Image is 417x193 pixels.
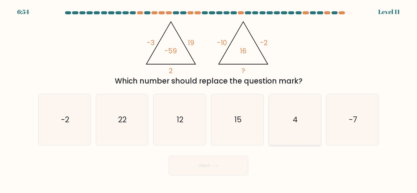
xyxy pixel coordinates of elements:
tspan: 2 [169,66,173,76]
tspan: -59 [165,46,177,56]
tspan: 19 [188,38,194,48]
tspan: -10 [217,38,227,48]
text: -7 [349,114,357,125]
div: Which number should replace the question mark? [42,76,375,87]
text: 12 [177,114,183,125]
text: 22 [118,114,127,125]
tspan: -2 [260,38,268,48]
text: -2 [61,114,69,125]
button: Next [169,156,248,175]
tspan: -3 [147,38,154,48]
text: 15 [234,114,241,125]
tspan: 16 [240,46,247,56]
div: Level 11 [378,7,400,16]
div: 6:54 [17,7,29,16]
text: 4 [293,114,298,125]
tspan: ? [241,66,245,76]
